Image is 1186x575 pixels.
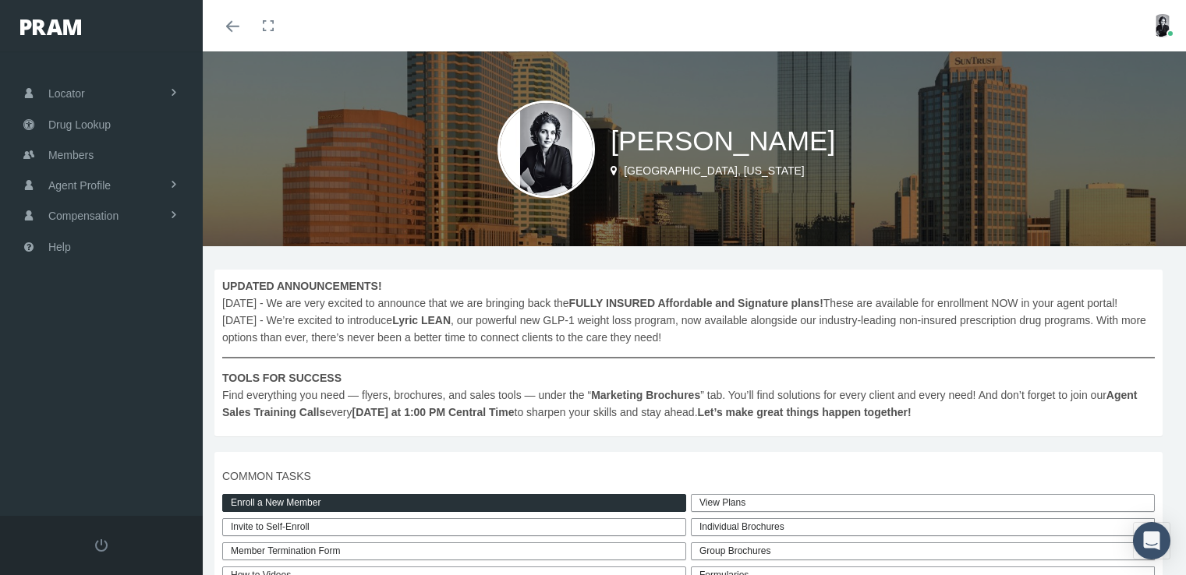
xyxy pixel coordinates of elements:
[497,101,595,198] img: S_Profile_Picture_15346.jpg
[591,389,700,401] b: Marketing Brochures
[691,542,1155,560] div: Group Brochures
[569,297,823,309] b: FULLY INSURED Affordable and Signature plans!
[392,314,451,326] b: Lyric LEAN
[48,201,119,231] span: Compensation
[352,406,515,418] b: [DATE] at 1:00 PM Central Time
[1151,14,1174,37] img: S_Profile_Picture_15346.jpg
[1133,522,1170,559] div: Open Intercom Messenger
[222,280,382,292] b: UPDATED ANNOUNCEMENTS!
[48,79,85,108] span: Locator
[222,542,686,560] a: Member Termination Form
[691,494,1155,512] a: View Plans
[222,518,686,536] a: Invite to Self-Enroll
[611,125,835,156] span: [PERSON_NAME]
[698,406,912,418] b: Let’s make great things happen together!
[48,232,71,262] span: Help
[48,140,94,170] span: Members
[222,494,686,512] a: Enroll a New Member
[624,164,805,177] span: [GEOGRAPHIC_DATA], [US_STATE]
[48,110,111,139] span: Drug Lookup
[691,518,1155,536] div: Individual Brochures
[222,389,1138,418] b: Agent Sales Training Calls
[222,277,1155,421] span: [DATE] - We are very excited to announce that we are bringing back the These are available for en...
[48,171,111,200] span: Agent Profile
[20,19,81,35] img: PRAM_20_x_78.png
[222,467,1155,485] span: COMMON TASKS
[222,372,342,384] b: TOOLS FOR SUCCESS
